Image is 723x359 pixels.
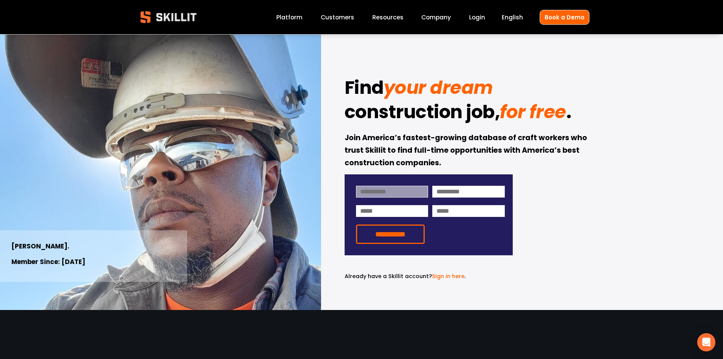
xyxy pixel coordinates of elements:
p: . [345,272,513,281]
a: Book a Demo [540,10,589,25]
img: Skillit [134,6,203,28]
em: for free [500,99,566,125]
strong: [PERSON_NAME]. [11,241,69,252]
strong: . [566,98,572,129]
div: Open Intercom Messenger [697,333,715,351]
em: your dream [384,75,493,100]
a: Sign in here [432,272,465,280]
strong: Member Since: [DATE] [11,257,85,268]
a: Customers [321,12,354,22]
a: Login [469,12,485,22]
strong: Find [345,74,384,105]
span: Already have a Skillit account? [345,272,432,280]
span: English [502,13,523,22]
a: folder dropdown [372,12,403,22]
strong: Join America’s fastest-growing database of craft workers who trust Skillit to find full-time oppo... [345,132,589,169]
a: Company [421,12,451,22]
strong: construction job, [345,98,500,129]
span: Resources [372,13,403,22]
div: language picker [502,12,523,22]
a: Platform [276,12,302,22]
